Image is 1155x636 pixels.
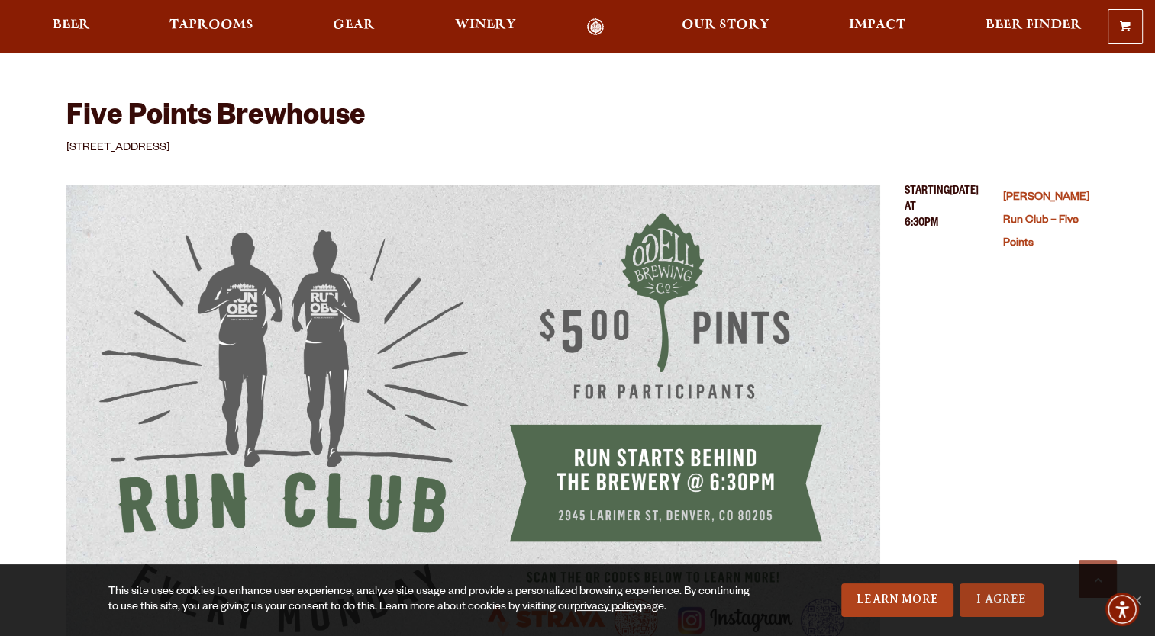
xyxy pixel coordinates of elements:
div: This site uses cookies to enhance user experience, analyze site usage and provide a personalized ... [108,585,756,615]
span: Impact [849,19,905,31]
a: privacy policy [574,602,640,614]
a: Gear [323,18,385,36]
span: Gear [333,19,375,31]
a: Learn More [841,583,953,617]
a: Impact [839,18,915,36]
span: Winery [455,19,516,31]
a: Beer [43,18,100,36]
a: I Agree [960,583,1044,617]
p: [STREET_ADDRESS] [66,140,1089,158]
a: Odell Home [567,18,624,36]
a: Winery [445,18,526,36]
a: Beer Finder [975,18,1091,36]
span: Taprooms [169,19,253,31]
span: Our Story [682,19,769,31]
h3: Five Points Brewhouse [66,99,366,140]
a: Scroll to top [1079,560,1117,598]
a: Our Story [672,18,779,36]
a: Taprooms [160,18,263,36]
div: Accessibility Menu [1105,593,1139,626]
a: Odell Run Club – Five Points (opens in a new window) [1003,192,1089,250]
span: Beer Finder [985,19,1081,31]
span: Beer [53,19,90,31]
